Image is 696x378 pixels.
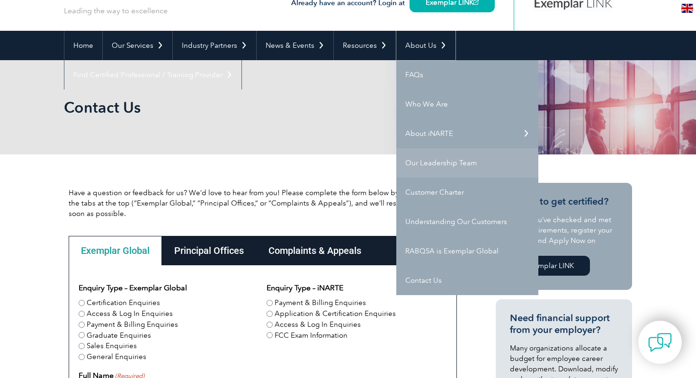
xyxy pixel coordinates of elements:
[64,6,168,16] p: Leading the way to excellence
[396,31,455,60] a: About Us
[87,308,173,319] label: Access & Log In Enquiries
[275,330,348,341] label: FCC Exam Information
[69,236,162,265] div: Exemplar Global
[510,312,618,336] h3: Need financial support from your employer?
[275,297,366,308] label: Payment & Billing Enquiries
[267,282,343,294] legend: Enquiry Type – iNARTE
[79,282,187,294] legend: Enquiry Type – Exemplar Global
[64,60,241,90] a: Find Certified Professional / Training Provider
[69,188,457,219] p: Have a question or feedback for us? We’d love to hear from you! Please complete the form below by...
[162,236,256,265] div: Principal Offices
[87,330,151,341] label: Graduate Enquiries
[396,60,538,90] a: FAQs
[396,148,538,178] a: Our Leadership Team
[64,31,102,60] a: Home
[87,351,146,362] label: General Enquiries
[257,31,333,60] a: News & Events
[648,331,672,354] img: contact-chat.png
[396,178,538,207] a: Customer Charter
[103,31,172,60] a: Our Services
[64,98,428,117] h1: Contact Us
[334,31,396,60] a: Resources
[396,207,538,236] a: Understanding Our Customers
[396,236,538,266] a: RABQSA is Exemplar Global
[275,308,396,319] label: Application & Certification Enquiries
[275,319,361,330] label: Access & Log In Enquiries
[173,31,256,60] a: Industry Partners
[396,119,538,148] a: About iNARTE
[256,236,374,265] div: Complaints & Appeals
[396,90,538,119] a: Who We Are
[510,196,618,207] h3: Ready to get certified?
[87,297,160,308] label: Certification Enquiries
[510,256,590,276] a: Exemplar LINK
[87,341,137,351] label: Sales Enquiries
[87,319,178,330] label: Payment & Billing Enquiries
[396,266,538,295] a: Contact Us
[510,215,618,246] p: Once you’ve checked and met the requirements, register your details and Apply Now on
[681,4,693,13] img: en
